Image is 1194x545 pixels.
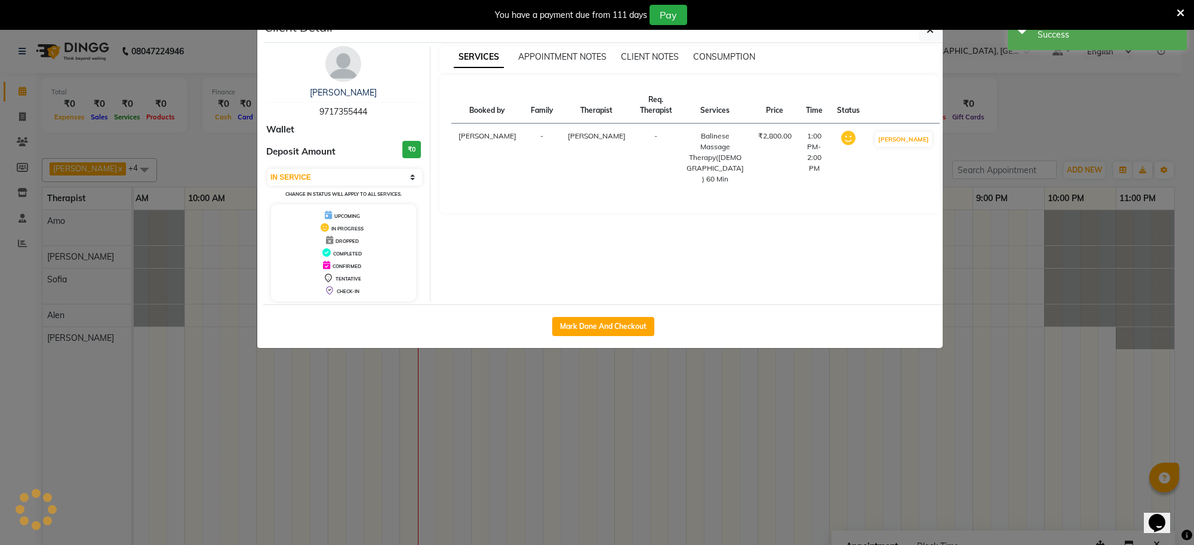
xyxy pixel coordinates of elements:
[751,87,799,124] th: Price
[1144,497,1182,533] iframe: chat widget
[451,124,524,192] td: [PERSON_NAME]
[495,9,647,21] div: You have a payment due from 111 days
[758,131,792,141] div: ₹2,800.00
[679,87,751,124] th: Services
[799,124,830,192] td: 1:00 PM-2:00 PM
[518,51,607,62] span: APPOINTMENT NOTES
[524,87,561,124] th: Family
[830,87,867,124] th: Status
[402,141,421,158] h3: ₹0
[621,51,679,62] span: CLIENT NOTES
[875,132,932,147] button: [PERSON_NAME]
[325,46,361,82] img: avatar
[693,51,755,62] span: CONSUMPTION
[334,213,360,219] span: UPCOMING
[524,124,561,192] td: -
[266,145,336,159] span: Deposit Amount
[285,191,402,197] small: Change in status will apply to all services.
[333,251,362,257] span: COMPLETED
[336,238,359,244] span: DROPPED
[1038,29,1178,41] div: Success
[633,87,679,124] th: Req. Therapist
[552,317,654,336] button: Mark Done And Checkout
[650,5,687,25] button: Pay
[568,131,626,140] span: [PERSON_NAME]
[266,123,294,137] span: Wallet
[333,263,361,269] span: CONFIRMED
[454,47,504,68] span: SERVICES
[319,106,367,117] span: 9717355444
[687,131,744,184] div: Balinese Massage Therapy([DEMOGRAPHIC_DATA]) 60 Min
[336,276,361,282] span: TENTATIVE
[799,87,830,124] th: Time
[451,87,524,124] th: Booked by
[561,87,633,124] th: Therapist
[310,87,377,98] a: [PERSON_NAME]
[633,124,679,192] td: -
[337,288,359,294] span: CHECK-IN
[331,226,364,232] span: IN PROGRESS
